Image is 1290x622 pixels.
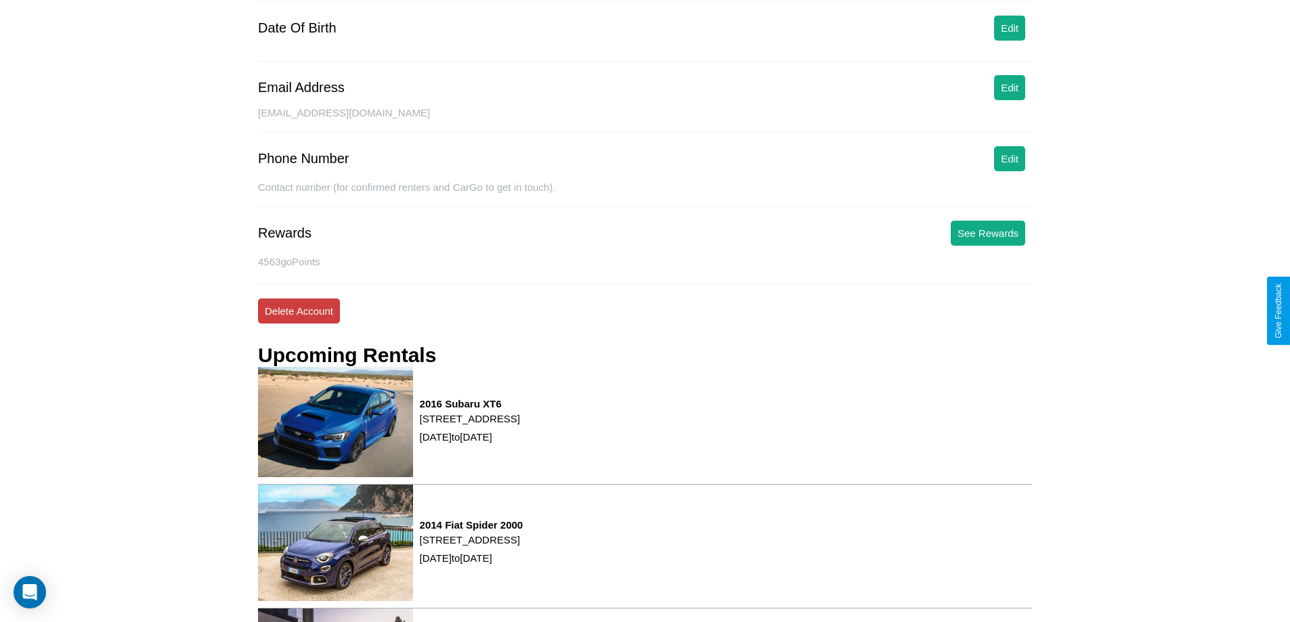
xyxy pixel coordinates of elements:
[420,398,520,409] h3: 2016 Subaru XT6
[14,576,46,608] div: Open Intercom Messenger
[258,225,311,241] div: Rewards
[258,344,436,367] h3: Upcoming Rentals
[994,16,1025,41] button: Edit
[420,519,523,531] h3: 2014 Fiat Spider 2000
[258,252,1032,271] p: 4563 goPoints
[1274,284,1283,338] div: Give Feedback
[258,80,345,95] div: Email Address
[258,107,1032,133] div: [EMAIL_ADDRESS][DOMAIN_NAME]
[951,221,1025,246] button: See Rewards
[994,75,1025,100] button: Edit
[420,428,520,446] p: [DATE] to [DATE]
[994,146,1025,171] button: Edit
[420,409,520,428] p: [STREET_ADDRESS]
[258,151,349,166] div: Phone Number
[258,20,337,36] div: Date Of Birth
[420,549,523,567] p: [DATE] to [DATE]
[258,298,340,324] button: Delete Account
[258,367,413,477] img: rental
[258,485,413,600] img: rental
[420,531,523,549] p: [STREET_ADDRESS]
[258,181,1032,207] div: Contact number (for confirmed renters and CarGo to get in touch).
